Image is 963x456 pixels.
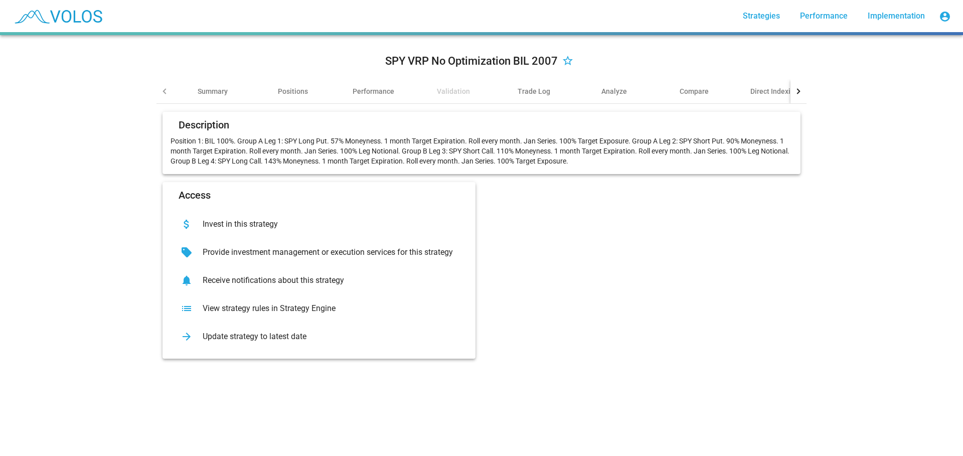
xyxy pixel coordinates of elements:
[195,247,459,257] div: Provide investment management or execution services for this strategy
[680,86,709,96] div: Compare
[156,104,807,367] summary: DescriptionPosition 1: BIL 100%. Group A Leg 1: SPY Long Put. 57% Moneyness. 1 month Target Expir...
[860,7,933,25] a: Implementation
[195,303,459,314] div: View strategy rules in Strategy Engine
[179,216,195,232] mat-icon: attach_money
[792,7,856,25] a: Performance
[735,7,788,25] a: Strategies
[939,11,951,23] mat-icon: account_circle
[171,266,467,294] button: Receive notifications about this strategy
[195,275,459,285] div: Receive notifications about this strategy
[437,86,470,96] div: Validation
[8,4,107,29] img: blue_transparent.png
[171,136,792,166] p: Position 1: BIL 100%. Group A Leg 1: SPY Long Put. 57% Moneyness. 1 month Target Expiration. Roll...
[750,86,798,96] div: Direct Indexing
[353,86,394,96] div: Performance
[179,272,195,288] mat-icon: notifications
[171,238,467,266] button: Provide investment management or execution services for this strategy
[743,11,780,21] span: Strategies
[171,210,467,238] button: Invest in this strategy
[179,329,195,345] mat-icon: arrow_forward
[518,86,550,96] div: Trade Log
[179,190,211,200] mat-card-title: Access
[171,294,467,323] button: View strategy rules in Strategy Engine
[195,332,459,342] div: Update strategy to latest date
[198,86,228,96] div: Summary
[179,300,195,317] mat-icon: list
[278,86,308,96] div: Positions
[171,323,467,351] button: Update strategy to latest date
[601,86,627,96] div: Analyze
[800,11,848,21] span: Performance
[385,53,558,69] div: SPY VRP No Optimization BIL 2007
[179,120,229,130] mat-card-title: Description
[179,244,195,260] mat-icon: sell
[868,11,925,21] span: Implementation
[195,219,459,229] div: Invest in this strategy
[562,56,574,68] mat-icon: star_border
